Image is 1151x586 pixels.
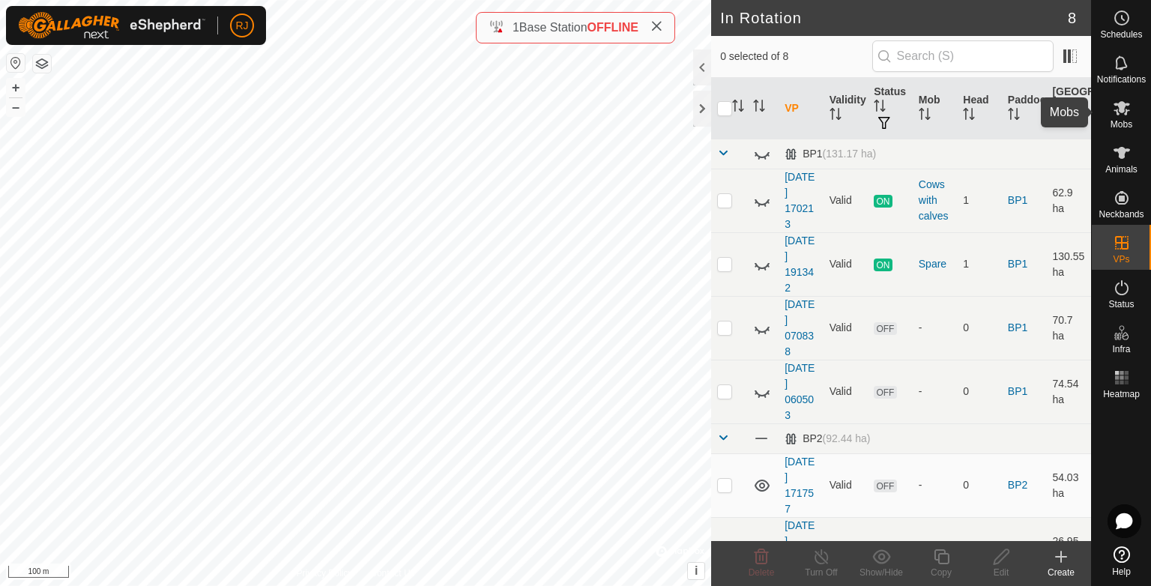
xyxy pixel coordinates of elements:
th: Head [957,78,1002,139]
a: Privacy Policy [297,567,353,580]
th: Validity [824,78,868,139]
th: Paddock [1002,78,1047,139]
th: VP [779,78,824,139]
input: Search (S) [872,40,1054,72]
th: [GEOGRAPHIC_DATA] Area [1046,78,1091,139]
a: [DATE] 060503 [785,362,815,421]
td: Valid [824,169,868,232]
p-sorticon: Activate to sort [1052,118,1064,130]
span: Infra [1112,345,1130,354]
td: Valid [824,296,868,360]
div: Copy [911,566,971,579]
span: RJ [235,18,248,34]
a: BP1 [1008,321,1027,333]
p-sorticon: Activate to sort [830,110,842,122]
div: - [919,477,952,493]
span: OFF [874,480,896,492]
span: Animals [1105,165,1138,174]
div: - [919,384,952,399]
div: BP2 [785,432,870,445]
a: BP1 [1008,258,1027,270]
td: 0 [957,453,1002,517]
span: 8 [1068,7,1076,29]
td: 26.95 ha [1046,517,1091,581]
td: Valid [824,360,868,423]
div: Spare [919,256,952,272]
a: [DATE] 094737 [785,519,815,579]
td: Valid [824,232,868,296]
span: OFFLINE [587,21,638,34]
a: [DATE] 171757 [785,456,815,515]
button: Reset Map [7,54,25,72]
div: Edit [971,566,1031,579]
span: 1 [513,21,519,34]
td: 0 [957,296,1002,360]
td: 70.7 ha [1046,296,1091,360]
td: 62.9 ha [1046,169,1091,232]
a: [DATE] 191342 [785,235,815,294]
h2: In Rotation [720,9,1068,27]
button: – [7,98,25,116]
span: 0 selected of 8 [720,49,871,64]
span: ON [874,259,892,271]
div: BP1 [785,148,876,160]
span: Neckbands [1099,210,1144,219]
a: Contact Us [370,567,414,580]
div: Turn Off [791,566,851,579]
td: 74.54 ha [1046,360,1091,423]
span: ON [874,195,892,208]
button: Map Layers [33,55,51,73]
th: Status [868,78,913,139]
p-sorticon: Activate to sort [753,102,765,114]
td: 130.55 ha [1046,232,1091,296]
div: - [919,320,952,336]
td: 0 [957,517,1002,581]
span: OFF [874,322,896,335]
p-sorticon: Activate to sort [963,110,975,122]
a: [DATE] 070838 [785,298,815,357]
a: BP1 [1008,385,1027,397]
span: Heatmap [1103,390,1140,399]
td: 54.03 ha [1046,453,1091,517]
p-sorticon: Activate to sort [1008,110,1020,122]
span: Delete [749,567,775,578]
div: Show/Hide [851,566,911,579]
p-sorticon: Activate to sort [919,110,931,122]
span: VPs [1113,255,1129,264]
p-sorticon: Activate to sort [732,102,744,114]
a: BP1 [1008,194,1027,206]
td: Valid [824,453,868,517]
a: Help [1092,540,1151,582]
button: i [688,563,704,579]
span: Notifications [1097,75,1146,84]
p-sorticon: Activate to sort [874,102,886,114]
span: Mobs [1111,120,1132,129]
span: i [695,564,698,577]
td: 1 [957,232,1002,296]
span: (92.44 ha) [823,432,871,444]
span: OFF [874,386,896,399]
th: Mob [913,78,958,139]
span: Base Station [519,21,587,34]
div: Cows with calves [919,177,952,224]
button: + [7,79,25,97]
td: 0 [957,360,1002,423]
td: Valid [824,517,868,581]
span: Help [1112,567,1131,576]
a: [DATE] 170213 [785,171,815,230]
a: BP2 [1008,479,1027,491]
td: 1 [957,169,1002,232]
div: Create [1031,566,1091,579]
span: Status [1108,300,1134,309]
span: Schedules [1100,30,1142,39]
span: (131.17 ha) [823,148,877,160]
img: Gallagher Logo [18,12,205,39]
